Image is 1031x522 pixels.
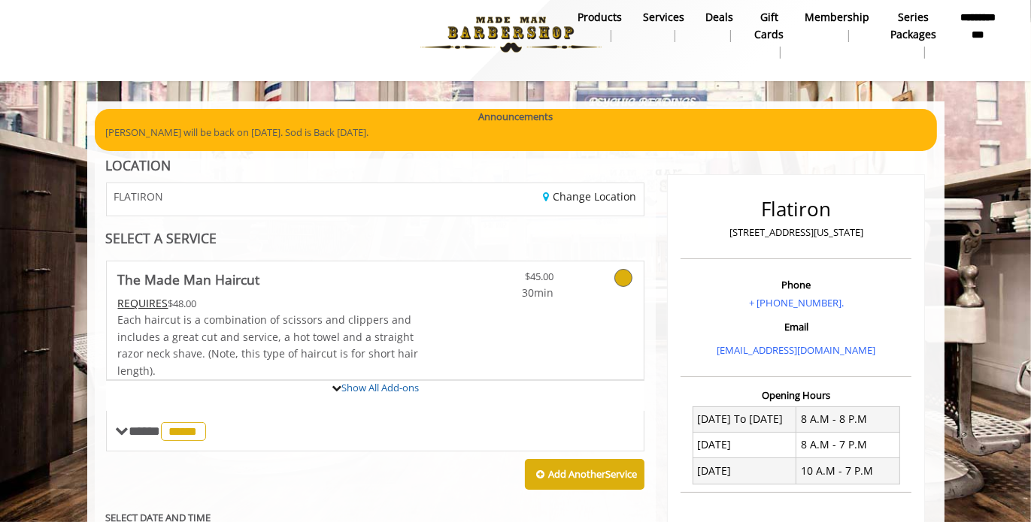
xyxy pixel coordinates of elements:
[106,231,645,246] div: SELECT A SERVICE
[684,225,908,240] p: [STREET_ADDRESS][US_STATE]
[118,312,419,377] span: Each haircut is a combination of scissors and clippers and includes a great cut and service, a ho...
[548,467,637,481] b: Add Another Service
[106,379,645,381] div: The Made Man Haircut Add-onS
[805,9,869,26] b: Membership
[796,458,900,484] td: 10 A.M - 7 P.M
[341,381,419,394] a: Show All Add-ons
[754,9,784,43] b: gift cards
[106,156,171,174] b: LOCATION
[693,406,796,432] td: [DATE] To [DATE]
[525,459,644,490] button: Add AnotherService
[643,9,684,26] b: Services
[543,189,636,204] a: Change Location
[578,9,622,26] b: products
[118,295,420,312] div: $48.00
[681,390,911,400] h3: Opening Hours
[114,191,164,202] span: FLATIRON
[567,7,632,46] a: Productsproducts
[796,432,900,457] td: 8 A.M - 7 P.M
[705,9,733,26] b: Deals
[106,125,926,140] p: [PERSON_NAME] will be back on [DATE]. Sod is Back [DATE].
[684,198,908,220] h2: Flatiron
[880,7,947,62] a: Series packagesSeries packages
[695,7,744,46] a: DealsDeals
[465,261,553,301] a: $45.00
[684,321,908,332] h3: Email
[794,7,880,46] a: MembershipMembership
[890,9,936,43] b: Series packages
[693,432,796,457] td: [DATE]
[717,343,875,357] a: [EMAIL_ADDRESS][DOMAIN_NAME]
[632,7,695,46] a: ServicesServices
[478,109,553,125] b: Announcements
[684,279,908,290] h3: Phone
[796,406,900,432] td: 8 A.M - 8 P.M
[749,296,844,309] a: + [PHONE_NUMBER].
[118,269,260,290] b: The Made Man Haircut
[744,7,794,62] a: Gift cardsgift cards
[693,458,796,484] td: [DATE]
[465,285,553,301] span: 30min
[118,296,168,310] span: This service needs some Advance to be paid before we block your appointment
